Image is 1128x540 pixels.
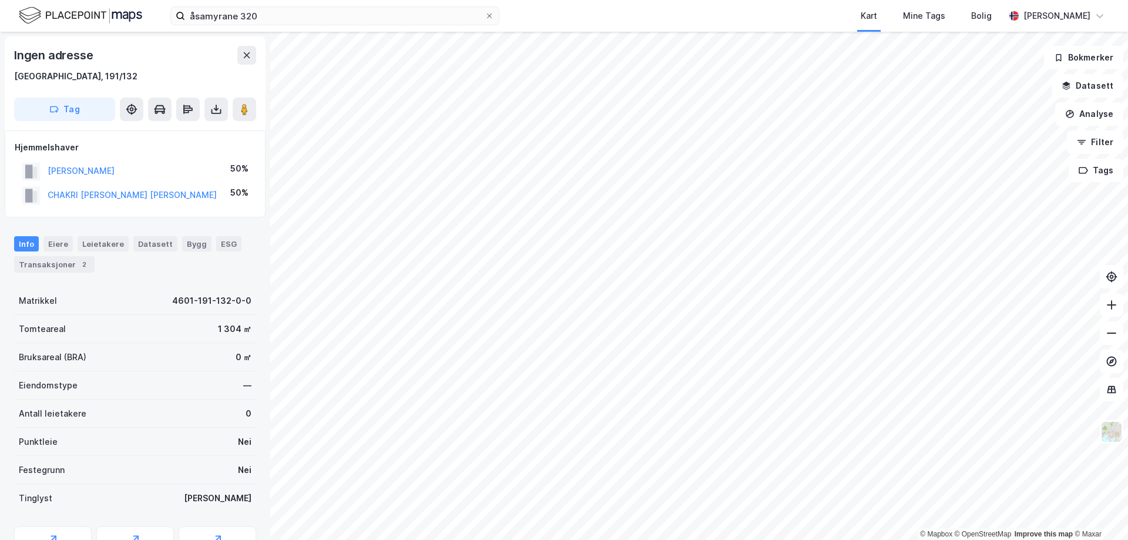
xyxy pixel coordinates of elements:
[15,140,256,155] div: Hjemmelshaver
[971,9,992,23] div: Bolig
[861,9,877,23] div: Kart
[43,236,73,251] div: Eiere
[1055,102,1123,126] button: Analyse
[1044,46,1123,69] button: Bokmerker
[238,463,251,477] div: Nei
[78,236,129,251] div: Leietakere
[920,530,952,538] a: Mapbox
[185,7,485,25] input: Søk på adresse, matrikkel, gårdeiere, leietakere eller personer
[230,186,249,200] div: 50%
[1015,530,1073,538] a: Improve this map
[19,491,52,505] div: Tinglyst
[218,322,251,336] div: 1 304 ㎡
[19,378,78,393] div: Eiendomstype
[19,407,86,421] div: Antall leietakere
[14,256,95,273] div: Transaksjoner
[78,259,90,270] div: 2
[14,69,137,83] div: [GEOGRAPHIC_DATA], 191/132
[1067,130,1123,154] button: Filter
[14,46,95,65] div: Ingen adresse
[19,322,66,336] div: Tomteareal
[172,294,251,308] div: 4601-191-132-0-0
[1069,484,1128,540] iframe: Chat Widget
[19,435,58,449] div: Punktleie
[1069,159,1123,182] button: Tags
[14,236,39,251] div: Info
[903,9,945,23] div: Mine Tags
[238,435,251,449] div: Nei
[19,294,57,308] div: Matrikkel
[184,491,251,505] div: [PERSON_NAME]
[19,350,86,364] div: Bruksareal (BRA)
[1052,74,1123,98] button: Datasett
[1069,484,1128,540] div: Kontrollprogram for chat
[19,463,65,477] div: Festegrunn
[955,530,1012,538] a: OpenStreetMap
[216,236,241,251] div: ESG
[246,407,251,421] div: 0
[133,236,177,251] div: Datasett
[236,350,251,364] div: 0 ㎡
[182,236,211,251] div: Bygg
[243,378,251,393] div: —
[14,98,115,121] button: Tag
[230,162,249,176] div: 50%
[1023,9,1090,23] div: [PERSON_NAME]
[19,5,142,26] img: logo.f888ab2527a4732fd821a326f86c7f29.svg
[1100,421,1123,443] img: Z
